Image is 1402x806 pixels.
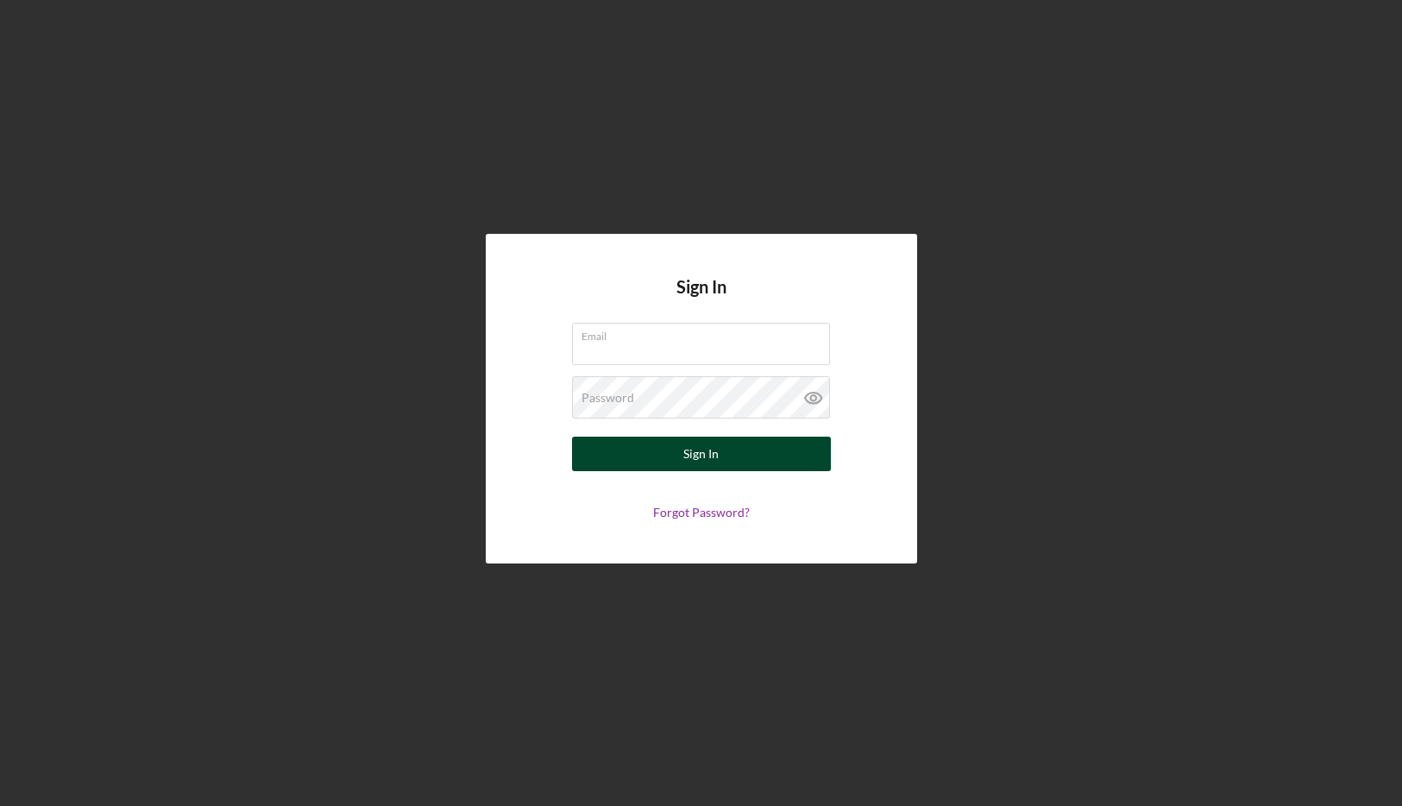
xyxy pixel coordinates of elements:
[582,324,830,343] label: Email
[572,437,831,471] button: Sign In
[683,437,719,471] div: Sign In
[676,277,726,323] h4: Sign In
[582,391,634,405] label: Password
[653,505,750,519] a: Forgot Password?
